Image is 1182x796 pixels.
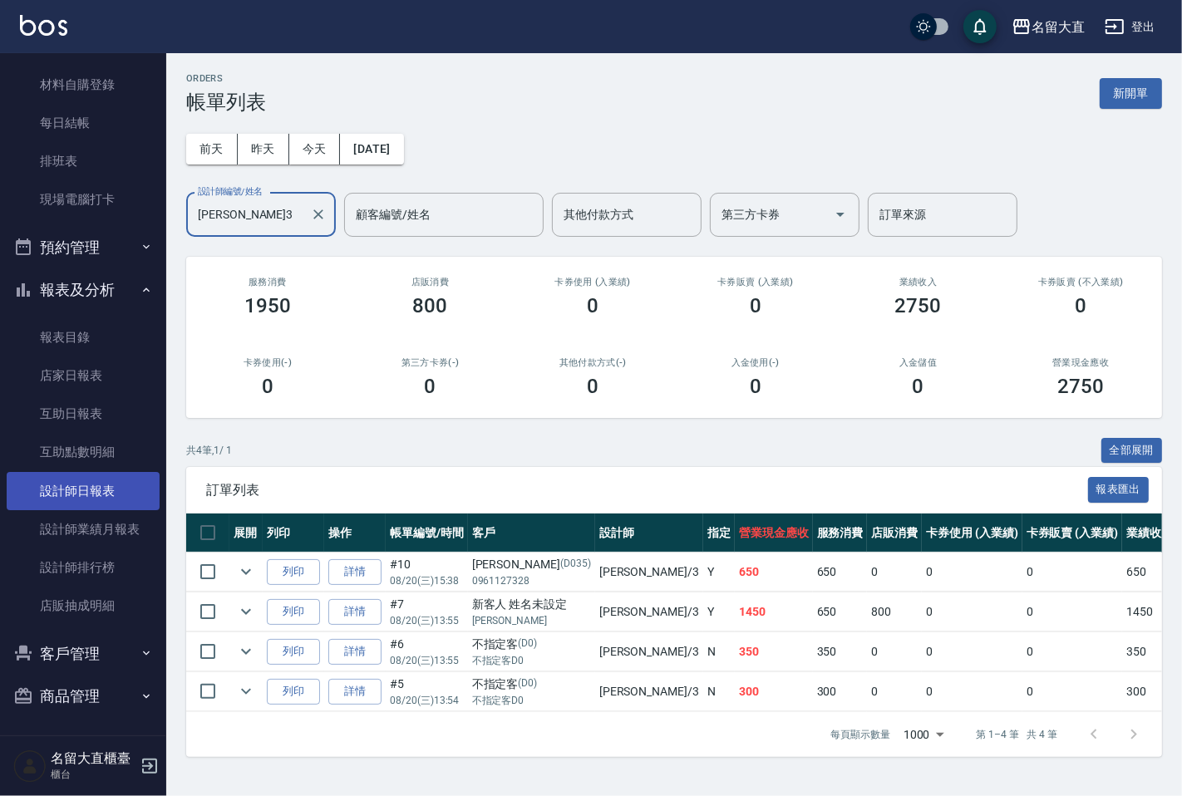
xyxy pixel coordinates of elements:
[735,553,813,592] td: 650
[1022,553,1123,592] td: 0
[472,676,591,693] div: 不指定客
[813,672,868,711] td: 300
[857,277,980,287] h2: 業績收入
[694,357,817,368] h2: 入金使用(-)
[472,556,591,573] div: [PERSON_NAME]
[7,632,160,676] button: 客戶管理
[186,91,266,114] h3: 帳單列表
[897,712,950,757] div: 1000
[425,375,436,398] h3: 0
[206,482,1088,499] span: 訂單列表
[595,592,703,631] td: [PERSON_NAME] /3
[1122,553,1177,592] td: 650
[340,134,403,165] button: [DATE]
[234,639,259,664] button: expand row
[867,672,922,711] td: 0
[13,749,47,783] img: Person
[7,356,160,395] a: 店家日報表
[735,513,813,553] th: 營業現金應收
[386,672,468,711] td: #5
[735,672,813,711] td: 300
[813,513,868,553] th: 服務消費
[922,672,1022,711] td: 0
[1088,477,1150,503] button: 報表匯出
[413,294,448,317] h3: 800
[1100,85,1162,101] a: 新開單
[468,513,595,553] th: 客戶
[1075,294,1086,317] h3: 0
[750,294,761,317] h3: 0
[472,596,591,613] div: 新客人 姓名未設定
[472,636,591,653] div: 不指定客
[1122,592,1177,631] td: 1450
[587,294,598,317] h3: 0
[1005,10,1091,44] button: 名留大直
[703,632,735,671] td: N
[857,357,980,368] h2: 入金儲值
[472,693,591,708] p: 不指定客D0
[51,767,135,782] p: 櫃台
[922,553,1022,592] td: 0
[867,592,922,631] td: 800
[198,185,263,198] label: 設計師編號/姓名
[262,375,273,398] h3: 0
[328,559,382,585] a: 詳情
[7,433,160,471] a: 互助點數明細
[7,472,160,510] a: 設計師日報表
[1022,632,1123,671] td: 0
[867,553,922,592] td: 0
[386,632,468,671] td: #6
[595,632,703,671] td: [PERSON_NAME] /3
[827,201,854,228] button: Open
[1022,592,1123,631] td: 0
[1022,513,1123,553] th: 卡券販賣 (入業績)
[1088,481,1150,497] a: 報表匯出
[1057,375,1104,398] h3: 2750
[7,268,160,312] button: 報表及分析
[186,134,238,165] button: 前天
[7,510,160,548] a: 設計師業績月報表
[7,66,160,104] a: 材料自購登錄
[7,318,160,356] a: 報表目錄
[234,599,259,624] button: expand row
[531,277,654,287] h2: 卡券使用 (入業績)
[328,639,382,665] a: 詳情
[267,679,320,705] button: 列印
[694,277,817,287] h2: 卡券販賣 (入業績)
[912,375,923,398] h3: 0
[238,134,289,165] button: 昨天
[1101,438,1163,464] button: 全部展開
[20,15,67,36] img: Logo
[922,513,1022,553] th: 卡券使用 (入業績)
[472,653,591,668] p: 不指定客D0
[703,513,735,553] th: 指定
[7,104,160,142] a: 每日結帳
[750,375,761,398] h3: 0
[813,553,868,592] td: 650
[703,592,735,631] td: Y
[7,226,160,269] button: 預約管理
[7,395,160,433] a: 互助日報表
[595,553,703,592] td: [PERSON_NAME] /3
[1032,17,1085,37] div: 名留大直
[867,513,922,553] th: 店販消費
[307,203,330,226] button: Clear
[234,679,259,704] button: expand row
[386,592,468,631] td: #7
[328,599,382,625] a: 詳情
[244,294,291,317] h3: 1950
[263,513,324,553] th: 列印
[813,592,868,631] td: 650
[895,294,942,317] h3: 2750
[390,693,464,708] p: 08/20 (三) 13:54
[472,613,591,628] p: [PERSON_NAME]
[735,632,813,671] td: 350
[7,675,160,718] button: 商品管理
[1019,277,1142,287] h2: 卡券販賣 (不入業績)
[1022,672,1123,711] td: 0
[560,556,591,573] p: (D035)
[963,10,997,43] button: save
[267,639,320,665] button: 列印
[518,636,537,653] p: (D0)
[289,134,341,165] button: 今天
